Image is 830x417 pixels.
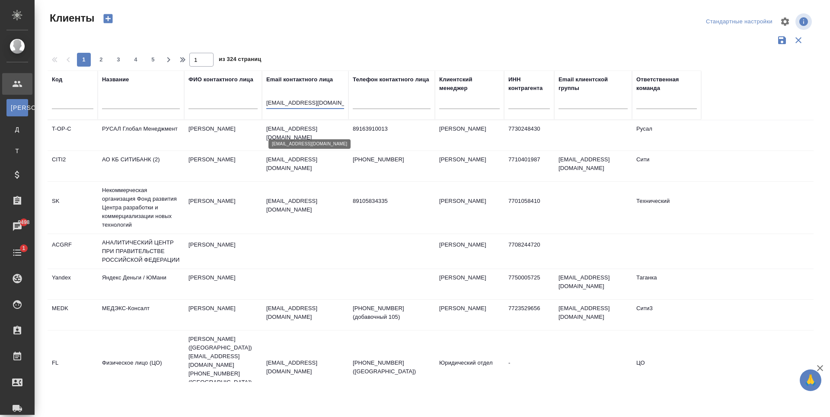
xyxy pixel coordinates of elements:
td: [PERSON_NAME] [184,151,262,181]
button: 3 [112,53,125,67]
td: Технический [632,192,701,223]
td: 7708244720 [504,236,554,266]
td: Сити3 [632,300,701,330]
td: T-OP-C [48,120,98,151]
span: 5 [146,55,160,64]
p: [EMAIL_ADDRESS][DOMAIN_NAME] [266,359,344,376]
td: [PERSON_NAME] [435,192,504,223]
td: Физическое лицо (ЦО) [98,354,184,385]
td: [EMAIL_ADDRESS][DOMAIN_NAME] [554,151,632,181]
td: [PERSON_NAME] [184,269,262,299]
td: РУСАЛ Глобал Менеджмент [98,120,184,151]
a: 1 [2,242,32,263]
span: 9498 [13,218,35,227]
div: ФИО контактного лица [188,75,253,84]
td: - [504,354,554,385]
span: из 324 страниц [219,54,261,67]
td: Таганка [632,269,701,299]
td: Русал [632,120,701,151]
button: 2 [94,53,108,67]
p: 89105834335 [353,197,431,205]
td: [PERSON_NAME] [435,300,504,330]
td: Некоммерческая организация Фонд развития Центра разработки и коммерциализации новых технологий [98,182,184,234]
td: МЕДЭКС-Консалт [98,300,184,330]
button: Сбросить фильтры [790,32,807,48]
span: Посмотреть информацию [795,13,814,30]
a: 9498 [2,216,32,237]
div: Email клиентской группы [559,75,628,93]
p: 89163910013 [353,125,431,133]
td: Сити [632,151,701,181]
span: Настроить таблицу [775,11,795,32]
td: 7750005725 [504,269,554,299]
td: 7710401987 [504,151,554,181]
td: Yandex [48,269,98,299]
td: Юридический отдел [435,354,504,385]
p: [EMAIL_ADDRESS][DOMAIN_NAME] [266,155,344,173]
span: Т [11,147,24,155]
span: 4 [129,55,143,64]
a: Д [6,121,28,138]
button: 4 [129,53,143,67]
button: Сохранить фильтры [774,32,790,48]
td: [PERSON_NAME] ([GEOGRAPHIC_DATA]) [EMAIL_ADDRESS][DOMAIN_NAME] [PHONE_NUMBER] ([GEOGRAPHIC_DATA])... [184,330,262,408]
div: split button [704,15,775,29]
span: Д [11,125,24,134]
td: [EMAIL_ADDRESS][DOMAIN_NAME] [554,269,632,299]
div: Код [52,75,62,84]
span: 1 [17,244,30,253]
td: ЦО [632,354,701,385]
div: Телефон контактного лица [353,75,429,84]
p: [PHONE_NUMBER] ([GEOGRAPHIC_DATA]) [353,359,431,376]
p: [EMAIL_ADDRESS][DOMAIN_NAME] [266,304,344,321]
div: Ответственная команда [636,75,697,93]
td: [PERSON_NAME] [435,151,504,181]
p: [PHONE_NUMBER] (добавочный 105) [353,304,431,321]
td: [PERSON_NAME] [184,300,262,330]
td: [PERSON_NAME] [184,192,262,223]
td: Яндекс Деньги / ЮМани [98,269,184,299]
td: АНАЛИТИЧЕСКИЙ ЦЕНТР ПРИ ПРАВИТЕЛЬСТВЕ РОССИЙСКОЙ ФЕДЕРАЦИИ [98,234,184,269]
button: 🙏 [800,369,821,391]
div: Название [102,75,129,84]
div: Email контактного лица [266,75,333,84]
span: 3 [112,55,125,64]
td: [PERSON_NAME] [435,120,504,151]
span: Клиенты [48,11,94,25]
td: ACGRF [48,236,98,266]
td: 7723529656 [504,300,554,330]
td: [EMAIL_ADDRESS][DOMAIN_NAME] [554,300,632,330]
td: FL [48,354,98,385]
p: [EMAIL_ADDRESS][DOMAIN_NAME] [266,197,344,214]
div: Клиентский менеджер [439,75,500,93]
p: [PHONE_NUMBER] [353,155,431,164]
td: MEDK [48,300,98,330]
button: Создать [98,11,118,26]
td: [PERSON_NAME] [435,269,504,299]
td: [PERSON_NAME] [435,236,504,266]
span: 🙏 [803,371,818,389]
td: SK [48,192,98,223]
span: [PERSON_NAME] [11,103,24,112]
a: [PERSON_NAME] [6,99,28,116]
div: ИНН контрагента [508,75,550,93]
a: Т [6,142,28,160]
td: CITI2 [48,151,98,181]
span: 2 [94,55,108,64]
td: АО КБ СИТИБАНК (2) [98,151,184,181]
button: 5 [146,53,160,67]
td: 7730248430 [504,120,554,151]
td: [PERSON_NAME] [184,120,262,151]
p: [EMAIL_ADDRESS][DOMAIN_NAME] [266,125,344,142]
td: [PERSON_NAME] [184,236,262,266]
td: 7701058410 [504,192,554,223]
